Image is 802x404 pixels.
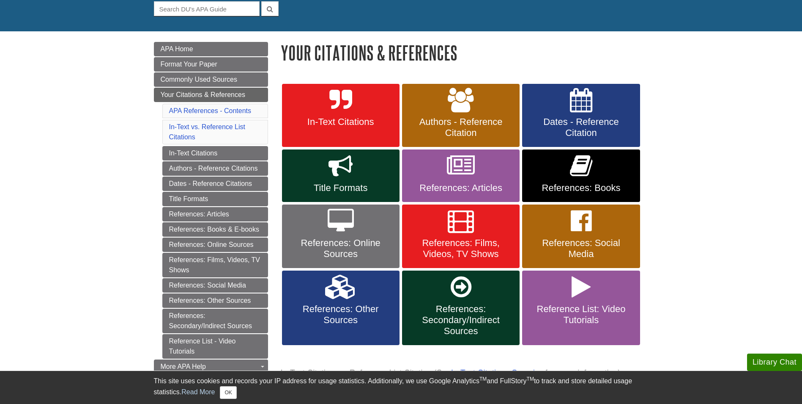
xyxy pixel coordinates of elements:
a: References: Social Media [522,205,640,268]
a: References: Online Sources [162,238,268,252]
a: References: Books [522,149,640,202]
span: Commonly Used Sources [161,76,237,83]
a: References: Other Sources [162,293,268,308]
a: Authors - Reference Citation [402,84,520,147]
a: In-Text Citations [162,146,268,160]
span: References: Other Sources [288,304,393,326]
span: Your Citations & References [161,91,245,98]
a: More APA Help [154,360,268,374]
a: Format Your Paper [154,57,268,72]
span: Format Your Paper [161,61,217,68]
a: Dates - Reference Citation [522,84,640,147]
span: References: Online Sources [288,238,393,260]
button: Library Chat [747,354,802,371]
a: In-Text Citations [282,84,400,147]
input: Search DU's APA Guide [154,1,260,16]
span: Authors - Reference Citation [408,116,513,138]
a: APA Home [154,42,268,56]
span: References: Articles [408,183,513,194]
sup: TM [479,376,487,382]
a: Title Formats [282,149,400,202]
a: References: Films, Videos, TV Shows [162,253,268,277]
span: References: Films, Videos, TV Shows [408,238,513,260]
span: Title Formats [288,183,393,194]
a: In-Text Citations Overview [451,368,545,377]
a: References: Articles [162,207,268,221]
span: References: Secondary/Indirect Sources [408,304,513,337]
span: APA Home [161,45,193,53]
div: Guide Page Menu [154,42,268,389]
button: Close [220,386,236,399]
sup: TM [527,376,534,382]
a: References: Secondary/Indirect Sources [402,271,520,345]
a: References: Articles [402,149,520,202]
a: Reference List - Video Tutorials [162,334,268,359]
span: More APA Help [161,363,206,370]
a: References: Films, Videos, TV Shows [402,205,520,268]
a: References: Secondary/Indirect Sources [162,309,268,333]
a: References: Social Media [162,278,268,293]
a: In-Text vs. Reference List Citations [169,123,246,141]
a: References: Books & E-books [162,222,268,237]
a: Commonly Used Sources [154,72,268,87]
a: APA References - Contents [169,107,251,114]
a: Your Citations & References [154,88,268,102]
span: Dates - Reference Citation [528,116,633,138]
span: Reference List: Video Tutorials [528,304,633,326]
a: Authors - Reference Citations [162,161,268,176]
span: In-Text Citations [288,116,393,127]
a: Title Formats [162,192,268,206]
div: This site uses cookies and records your IP address for usage statistics. Additionally, we use Goo... [154,376,649,399]
a: Dates - Reference Citations [162,177,268,191]
a: Reference List: Video Tutorials [522,271,640,345]
caption: In-Text Citation vs. Reference List Citation (See for more information) [281,363,649,382]
a: References: Online Sources [282,205,400,268]
a: References: Other Sources [282,271,400,345]
h1: Your Citations & References [281,42,649,64]
span: References: Books [528,183,633,194]
a: Read More [181,388,215,396]
span: References: Social Media [528,238,633,260]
